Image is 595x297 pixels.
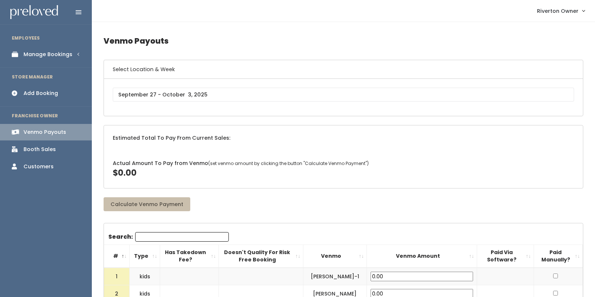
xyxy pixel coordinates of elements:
[24,128,66,136] div: Venmo Payouts
[104,268,130,285] td: 1
[104,60,583,79] h6: Select Location & Week
[160,245,219,268] th: Has Takedown Fee?: activate to sort column ascending
[537,7,578,15] span: Riverton Owner
[10,5,58,19] img: preloved logo
[104,31,583,51] h4: Venmo Payouts
[24,163,54,170] div: Customers
[130,268,160,285] td: kids
[135,232,229,242] input: Search:
[104,245,130,268] th: #: activate to sort column descending
[219,245,303,268] th: Doesn't Quality For Risk Free Booking : activate to sort column ascending
[113,167,137,179] span: $0.00
[303,245,367,268] th: Venmo: activate to sort column ascending
[303,268,367,285] td: [PERSON_NAME]-1
[24,146,56,153] div: Booth Sales
[104,151,583,188] div: Actual Amount To Pay from Venmo
[477,245,534,268] th: Paid Via Software?: activate to sort column ascending
[208,160,369,166] span: (set venmo amount by clicking the button "Calculate Venmo Payment")
[367,245,477,268] th: Venmo Amount: activate to sort column ascending
[104,125,583,151] div: Estimated Total To Pay From Current Sales:
[24,51,72,58] div: Manage Bookings
[113,88,574,102] input: September 27 - October 3, 2025
[104,197,190,211] button: Calculate Venmo Payment
[108,232,229,242] label: Search:
[24,89,58,97] div: Add Booking
[130,245,160,268] th: Type: activate to sort column ascending
[530,3,592,19] a: Riverton Owner
[534,245,583,268] th: Paid Manually?: activate to sort column ascending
